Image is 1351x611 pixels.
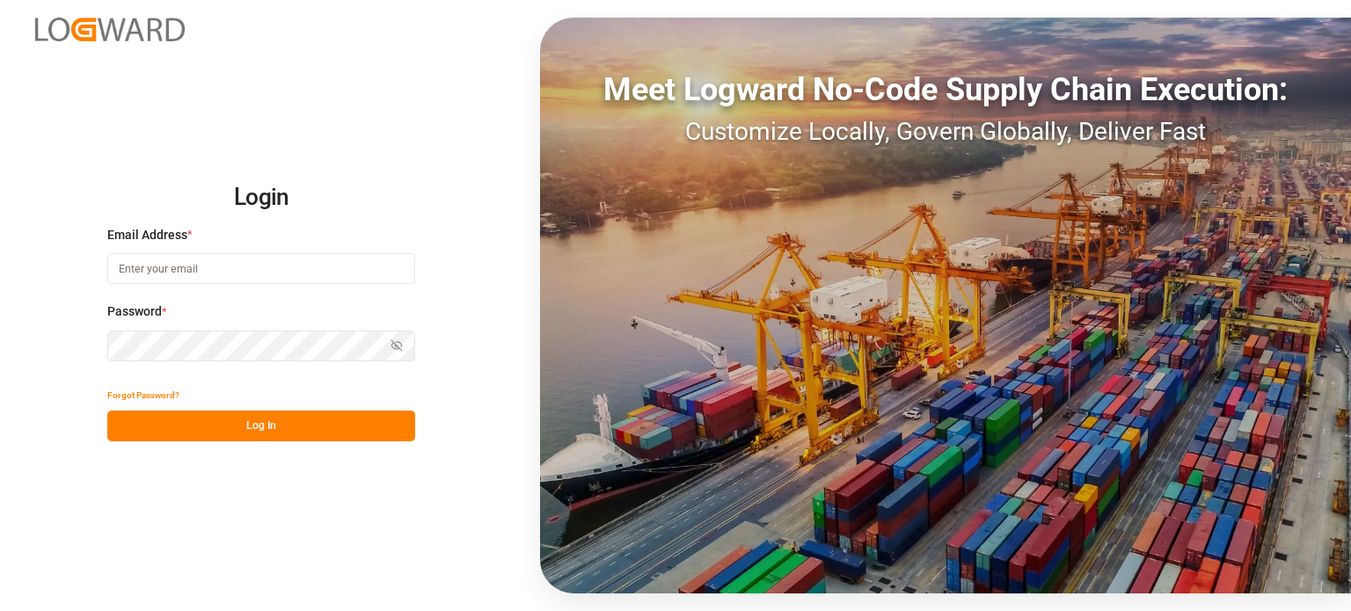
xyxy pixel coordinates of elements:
[107,411,415,441] button: Log In
[107,170,415,226] h2: Login
[540,113,1351,150] div: Customize Locally, Govern Globally, Deliver Fast
[35,18,185,41] img: Logward_new_orange.png
[107,253,415,284] input: Enter your email
[107,226,187,244] span: Email Address
[107,302,162,321] span: Password
[107,380,179,411] button: Forgot Password?
[540,66,1351,113] div: Meet Logward No-Code Supply Chain Execution:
